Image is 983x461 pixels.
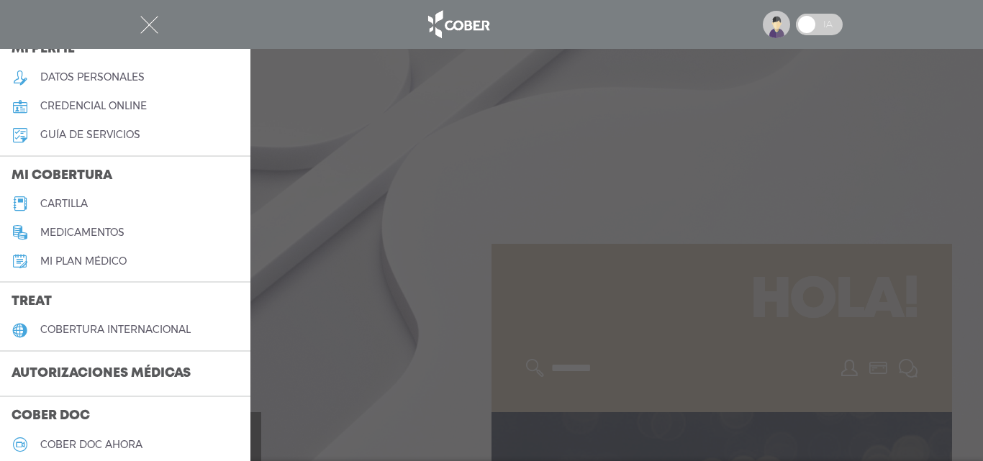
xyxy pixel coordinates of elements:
[420,7,496,42] img: logo_cober_home-white.png
[40,129,140,141] h5: guía de servicios
[40,324,191,336] h5: cobertura internacional
[40,100,147,112] h5: credencial online
[140,16,158,34] img: Cober_menu-close-white.svg
[40,255,127,268] h5: Mi plan médico
[40,227,124,239] h5: medicamentos
[40,439,142,451] h5: Cober doc ahora
[40,71,145,83] h5: datos personales
[40,198,88,210] h5: cartilla
[763,11,790,38] img: profile-placeholder.svg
